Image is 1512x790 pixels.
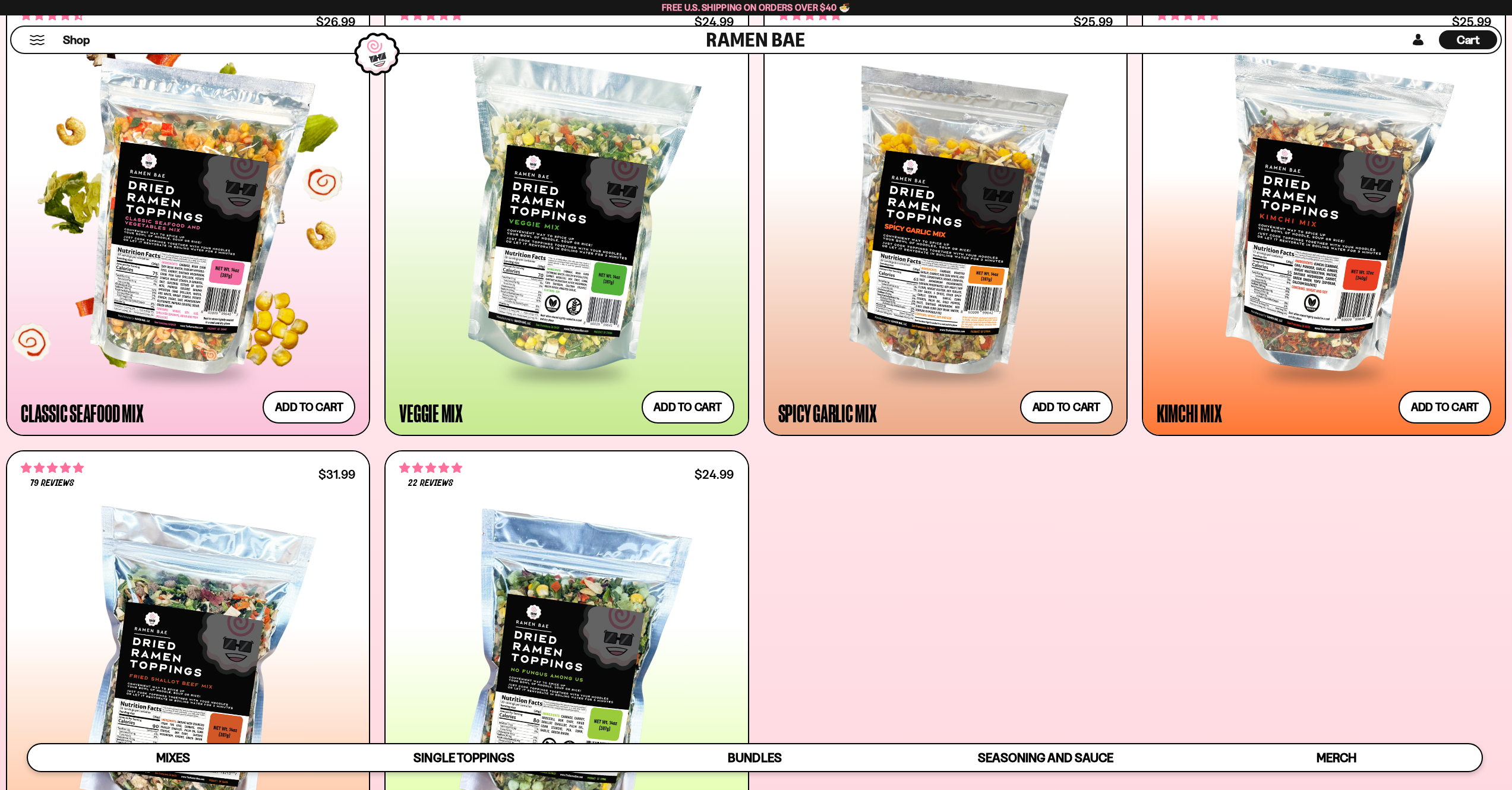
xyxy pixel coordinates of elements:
div: Classic Seafood Mix [21,402,143,424]
button: Add to cart [642,391,734,424]
span: Mixes [156,750,190,765]
div: Veggie Mix [399,402,463,424]
div: Spicy Garlic Mix [778,402,877,424]
a: Seasoning and Sauce [900,744,1191,771]
div: $24.99 [695,469,734,480]
span: Cart [1457,33,1480,47]
a: Shop [63,30,90,49]
span: Single Toppings [413,750,514,765]
div: $31.99 [318,469,355,480]
div: Kimchi Mix [1157,402,1222,424]
span: Bundles [728,750,781,765]
span: 4.82 stars [21,460,84,476]
span: Merch [1317,750,1356,765]
a: Bundles [610,744,900,771]
button: Add to cart [263,391,355,424]
button: Add to cart [1020,391,1113,424]
div: Cart [1439,27,1497,53]
button: Add to cart [1399,391,1491,424]
span: 79 reviews [30,479,74,488]
a: Single Toppings [318,744,609,771]
a: Merch [1191,744,1482,771]
span: Free U.S. Shipping on Orders over $40 🍜 [662,2,850,13]
span: 22 reviews [408,479,453,488]
button: Mobile Menu Trigger [29,35,45,45]
span: Seasoning and Sauce [978,750,1113,765]
span: 4.82 stars [399,460,462,476]
a: Mixes [28,744,318,771]
span: Shop [63,32,90,48]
